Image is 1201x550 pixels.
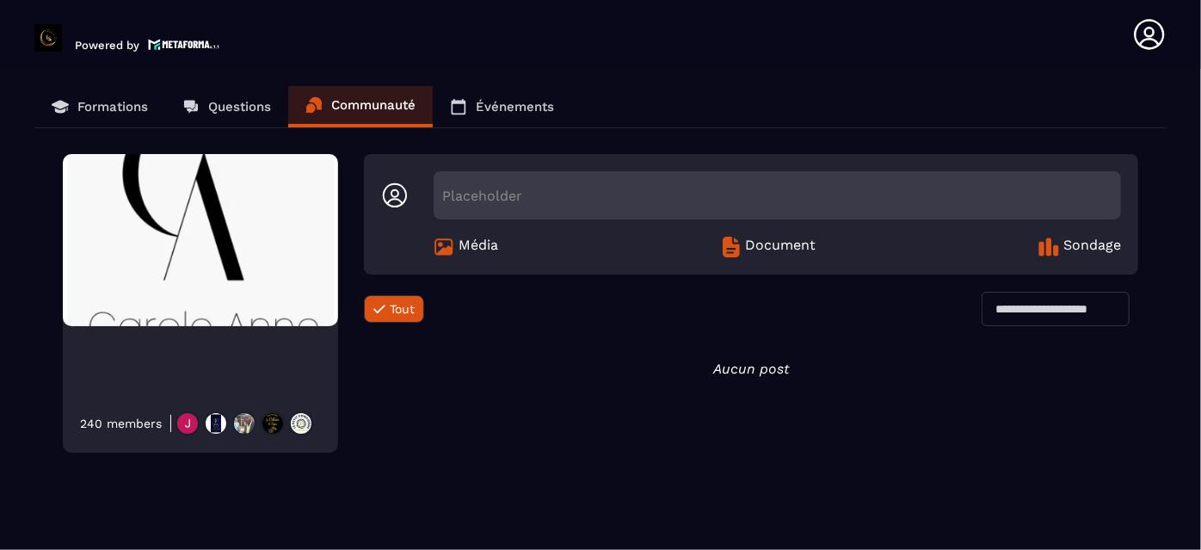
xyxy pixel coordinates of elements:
[261,411,285,436] img: https://production-metaforma-bucket.s3.fr-par.scw.cloud/production-metaforma-bucket/users/June202...
[176,411,200,436] img: https://production-metaforma-bucket.s3.fr-par.scw.cloud/production-metaforma-bucket/users/May2025...
[288,86,433,127] a: Communauté
[459,237,498,257] span: Média
[75,39,139,52] p: Powered by
[34,24,62,52] img: logo-branding
[148,37,220,52] img: logo
[77,99,148,114] p: Formations
[390,302,415,316] span: Tout
[433,86,571,127] a: Événements
[434,171,1121,219] div: Placeholder
[289,411,313,436] img: https://production-metaforma-bucket.s3.fr-par.scw.cloud/production-metaforma-bucket/users/July202...
[476,99,554,114] p: Événements
[165,86,288,127] a: Questions
[232,411,256,436] img: https://production-metaforma-bucket.s3.fr-par.scw.cloud/production-metaforma-bucket/users/August2...
[63,154,338,326] img: Community background
[1063,237,1121,257] span: Sondage
[80,417,162,430] div: 240 members
[208,99,271,114] p: Questions
[331,97,416,113] p: Communauté
[746,237,816,257] span: Document
[34,86,165,127] a: Formations
[204,411,228,436] img: https://production-metaforma-bucket.s3.fr-par.scw.cloud/production-metaforma-bucket/users/May2025...
[713,361,789,377] i: Aucun post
